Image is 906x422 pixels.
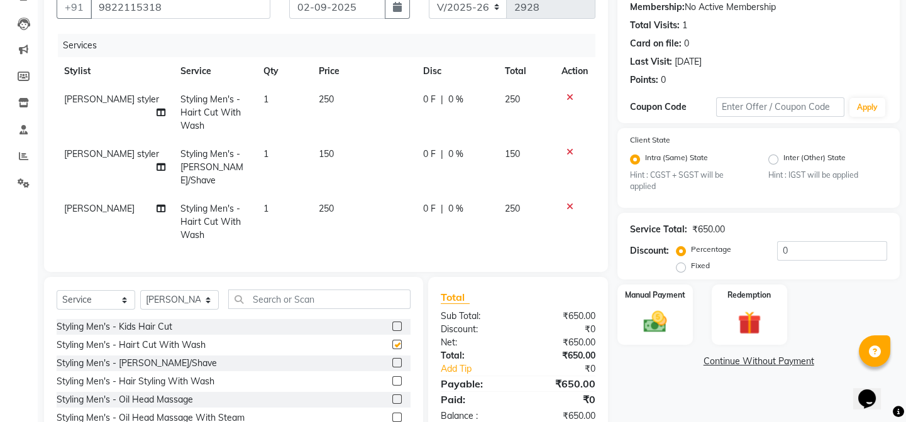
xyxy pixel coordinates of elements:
[58,34,605,57] div: Services
[630,37,682,50] div: Card on file:
[441,291,470,304] span: Total
[441,93,443,106] span: |
[684,37,689,50] div: 0
[636,308,674,335] img: _cash.svg
[180,148,243,186] span: Styling Men's - [PERSON_NAME]/Shave
[180,94,241,131] span: Styling Men's - Hairt Cut With Wash
[431,323,518,336] div: Discount:
[630,134,670,146] label: Client State
[518,349,605,362] div: ₹650.00
[263,94,268,105] span: 1
[505,148,520,160] span: 150
[853,372,893,409] iframe: chat widget
[180,203,241,241] span: Styling Men's - Hairt Cut With Wash
[518,376,605,391] div: ₹650.00
[620,355,897,368] a: Continue Without Payment
[518,336,605,349] div: ₹650.00
[173,57,256,85] th: Service
[630,1,887,14] div: No Active Membership
[727,289,771,301] label: Redemption
[661,73,666,87] div: 0
[505,94,520,105] span: 250
[630,73,658,87] div: Points:
[533,362,605,376] div: ₹0
[319,94,334,105] span: 250
[768,170,887,181] small: Hint : IGST will be applied
[682,19,687,32] div: 1
[554,57,595,85] th: Action
[228,289,411,309] input: Search or Scan
[431,349,518,362] div: Total:
[431,376,518,391] div: Payable:
[518,392,605,407] div: ₹0
[630,170,749,193] small: Hint : CGST + SGST will be applied
[57,338,206,352] div: Styling Men's - Hairt Cut With Wash
[518,310,605,323] div: ₹650.00
[431,336,518,349] div: Net:
[645,152,708,167] label: Intra (Same) State
[319,203,334,214] span: 250
[57,393,193,406] div: Styling Men's - Oil Head Massage
[630,19,680,32] div: Total Visits:
[716,97,844,117] input: Enter Offer / Coupon Code
[448,148,463,161] span: 0 %
[675,55,702,68] div: [DATE]
[630,223,687,236] div: Service Total:
[431,310,518,323] div: Sub Total:
[441,148,443,161] span: |
[630,1,685,14] div: Membership:
[518,323,605,336] div: ₹0
[263,203,268,214] span: 1
[630,100,715,114] div: Coupon Code
[505,203,520,214] span: 250
[431,362,533,376] a: Add Tip
[783,152,846,167] label: Inter (Other) State
[448,93,463,106] span: 0 %
[256,57,311,85] th: Qty
[57,357,217,370] div: Styling Men's - [PERSON_NAME]/Shave
[448,202,463,215] span: 0 %
[64,148,159,160] span: [PERSON_NAME] styler
[849,98,885,117] button: Apply
[416,57,497,85] th: Disc
[441,202,443,215] span: |
[423,202,436,215] span: 0 F
[691,260,710,271] label: Fixed
[691,244,731,255] label: Percentage
[57,320,172,333] div: Styling Men's - Kids Hair Cut
[423,148,436,161] span: 0 F
[263,148,268,160] span: 1
[630,244,669,257] div: Discount:
[431,392,518,407] div: Paid:
[319,148,334,160] span: 150
[423,93,436,106] span: 0 F
[692,223,725,236] div: ₹650.00
[625,289,685,301] label: Manual Payment
[731,308,768,337] img: _gift.svg
[57,375,214,388] div: Styling Men's - Hair Styling With Wash
[630,55,672,68] div: Last Visit:
[57,57,173,85] th: Stylist
[497,57,554,85] th: Total
[64,203,135,214] span: [PERSON_NAME]
[64,94,159,105] span: [PERSON_NAME] styler
[311,57,416,85] th: Price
